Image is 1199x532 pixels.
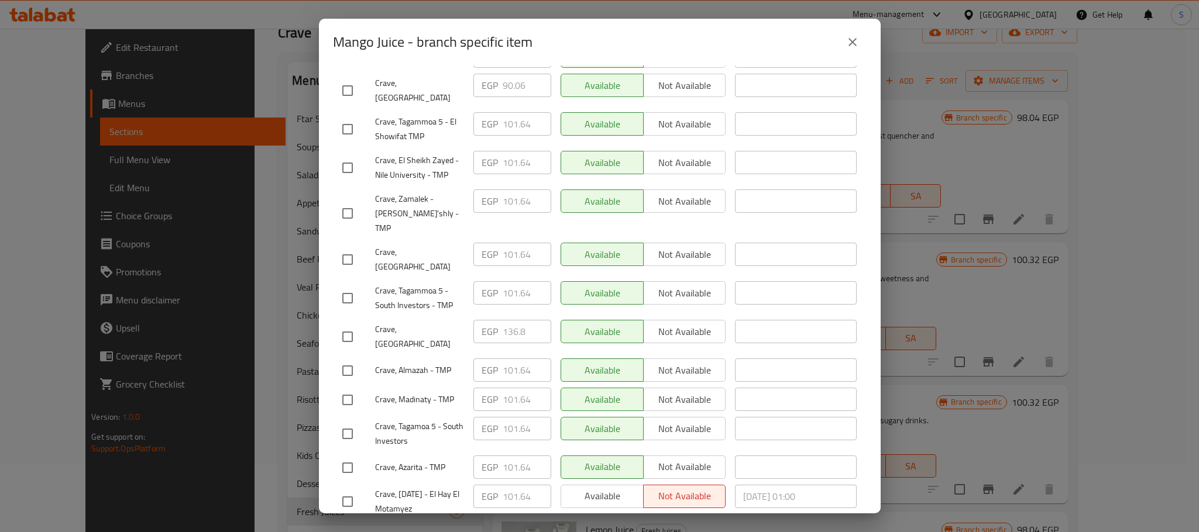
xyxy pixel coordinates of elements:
[482,194,498,208] p: EGP
[482,363,498,377] p: EGP
[482,489,498,503] p: EGP
[482,78,498,92] p: EGP
[482,324,498,338] p: EGP
[375,460,464,475] span: Crave, Azarita - TMP
[503,320,551,343] input: Please enter price
[482,422,498,436] p: EGP
[333,33,532,51] h2: Mango Juice - branch specific item
[375,192,464,236] span: Crave, Zamalek - [PERSON_NAME]'shly - TMP
[482,117,498,131] p: EGP
[839,28,867,56] button: close
[482,392,498,406] p: EGP
[503,417,551,440] input: Please enter price
[375,487,464,516] span: Crave, [DATE] - El Hay El Motamyez
[503,358,551,382] input: Please enter price
[375,284,464,313] span: Crave, Tagammoa 5 - South Investors - TMP
[503,281,551,305] input: Please enter price
[482,460,498,474] p: EGP
[503,485,551,508] input: Please enter price
[375,115,464,144] span: Crave, Tagammoa 5 - El Showifat TMP
[375,363,464,378] span: Crave, Almazah - TMP
[482,286,498,300] p: EGP
[375,245,464,274] span: Crave, [GEOGRAPHIC_DATA]
[482,247,498,261] p: EGP
[375,392,464,407] span: Crave, Madinaty - TMP
[503,74,551,97] input: Please enter price
[503,243,551,266] input: Please enter price
[503,151,551,174] input: Please enter price
[503,112,551,136] input: Please enter price
[375,419,464,448] span: Crave, Tagamoa 5 - South Investors
[375,76,464,105] span: Crave, [GEOGRAPHIC_DATA]
[503,388,551,411] input: Please enter price
[482,156,498,170] p: EGP
[375,153,464,182] span: Crave, El Sheikh Zayed - Nile University - TMP
[375,322,464,351] span: Crave, [GEOGRAPHIC_DATA]
[503,455,551,479] input: Please enter price
[503,189,551,213] input: Please enter price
